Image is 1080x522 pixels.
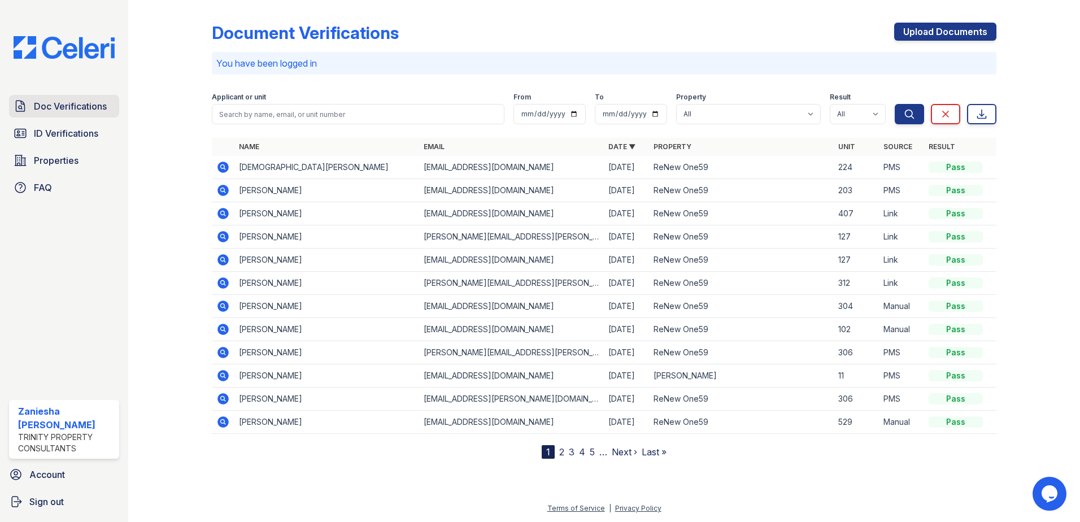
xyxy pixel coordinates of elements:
a: Name [239,142,259,151]
td: Link [879,249,924,272]
a: FAQ [9,176,119,199]
span: Properties [34,154,79,167]
a: Source [883,142,912,151]
div: Document Verifications [212,23,399,43]
td: Link [879,202,924,225]
td: [PERSON_NAME] [234,388,419,411]
td: 203 [834,179,879,202]
td: [DATE] [604,295,649,318]
td: Manual [879,411,924,434]
td: 306 [834,341,879,364]
a: Properties [9,149,119,172]
td: [PERSON_NAME] [234,364,419,388]
span: … [599,445,607,459]
td: [PERSON_NAME] [234,318,419,341]
td: [EMAIL_ADDRESS][DOMAIN_NAME] [419,411,604,434]
a: Property [654,142,691,151]
td: [EMAIL_ADDRESS][DOMAIN_NAME] [419,295,604,318]
td: [DATE] [604,318,649,341]
td: 127 [834,225,879,249]
td: [DATE] [604,364,649,388]
div: Trinity Property Consultants [18,432,115,454]
label: Result [830,93,851,102]
td: [DEMOGRAPHIC_DATA][PERSON_NAME] [234,156,419,179]
td: [PERSON_NAME] [234,202,419,225]
td: [DATE] [604,249,649,272]
td: [PERSON_NAME][EMAIL_ADDRESS][PERSON_NAME][DOMAIN_NAME] [419,341,604,364]
td: PMS [879,388,924,411]
a: Upload Documents [894,23,996,41]
a: Terms of Service [547,504,605,512]
td: [PERSON_NAME][EMAIL_ADDRESS][PERSON_NAME][PERSON_NAME][DOMAIN_NAME] [419,225,604,249]
td: ReNew One59 [649,156,834,179]
td: [PERSON_NAME] [234,249,419,272]
a: Email [424,142,445,151]
a: Unit [838,142,855,151]
img: CE_Logo_Blue-a8612792a0a2168367f1c8372b55b34899dd931a85d93a1a3d3e32e68fde9ad4.png [5,36,124,59]
td: 306 [834,388,879,411]
td: [PERSON_NAME] [234,411,419,434]
td: [PERSON_NAME] [234,295,419,318]
a: Next › [612,446,637,458]
span: ID Verifications [34,127,98,140]
td: 102 [834,318,879,341]
td: [EMAIL_ADDRESS][DOMAIN_NAME] [419,202,604,225]
td: PMS [879,364,924,388]
td: 224 [834,156,879,179]
div: 1 [542,445,555,459]
iframe: chat widget [1033,477,1069,511]
td: 127 [834,249,879,272]
label: From [513,93,531,102]
div: Pass [929,324,983,335]
td: Manual [879,318,924,341]
div: Pass [929,277,983,289]
td: [DATE] [604,156,649,179]
td: [DATE] [604,388,649,411]
div: Pass [929,416,983,428]
a: ID Verifications [9,122,119,145]
td: [EMAIL_ADDRESS][DOMAIN_NAME] [419,179,604,202]
td: ReNew One59 [649,272,834,295]
td: 407 [834,202,879,225]
input: Search by name, email, or unit number [212,104,504,124]
a: Sign out [5,490,124,513]
div: Pass [929,393,983,404]
td: PMS [879,179,924,202]
div: Zaniesha [PERSON_NAME] [18,404,115,432]
td: ReNew One59 [649,341,834,364]
td: Link [879,272,924,295]
td: ReNew One59 [649,249,834,272]
td: [EMAIL_ADDRESS][DOMAIN_NAME] [419,318,604,341]
td: [PERSON_NAME][EMAIL_ADDRESS][PERSON_NAME][DOMAIN_NAME] [419,272,604,295]
a: Last » [642,446,667,458]
td: 11 [834,364,879,388]
td: [PERSON_NAME] [234,225,419,249]
span: Doc Verifications [34,99,107,113]
td: 529 [834,411,879,434]
div: Pass [929,208,983,219]
td: ReNew One59 [649,225,834,249]
td: 312 [834,272,879,295]
td: Link [879,225,924,249]
td: [PERSON_NAME] [234,179,419,202]
div: Pass [929,231,983,242]
td: [DATE] [604,272,649,295]
div: Pass [929,162,983,173]
td: [EMAIL_ADDRESS][DOMAIN_NAME] [419,249,604,272]
a: 4 [579,446,585,458]
a: 2 [559,446,564,458]
div: | [609,504,611,512]
span: Sign out [29,495,64,508]
td: ReNew One59 [649,388,834,411]
div: Pass [929,347,983,358]
div: Pass [929,254,983,266]
td: [PERSON_NAME] [649,364,834,388]
td: [DATE] [604,411,649,434]
td: [DATE] [604,225,649,249]
label: Applicant or unit [212,93,266,102]
span: Account [29,468,65,481]
span: FAQ [34,181,52,194]
td: ReNew One59 [649,318,834,341]
td: [DATE] [604,202,649,225]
